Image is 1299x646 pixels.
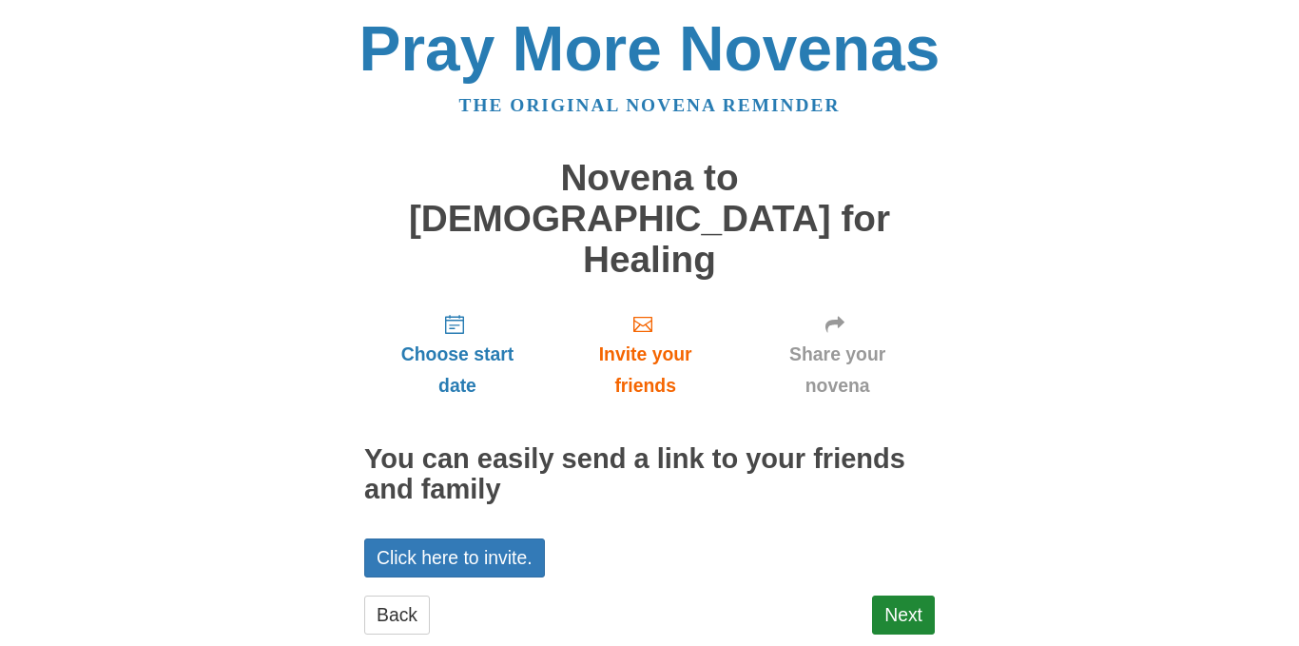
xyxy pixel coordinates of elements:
a: Invite your friends [551,299,740,412]
a: Share your novena [740,299,935,412]
a: Click here to invite. [364,538,545,577]
a: Back [364,596,430,635]
h2: You can easily send a link to your friends and family [364,444,935,505]
a: The original novena reminder [459,95,841,115]
span: Share your novena [759,339,916,401]
span: Choose start date [383,339,532,401]
span: Invite your friends [570,339,721,401]
a: Next [872,596,935,635]
h1: Novena to [DEMOGRAPHIC_DATA] for Healing [364,158,935,280]
a: Pray More Novenas [359,13,940,84]
a: Choose start date [364,299,551,412]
